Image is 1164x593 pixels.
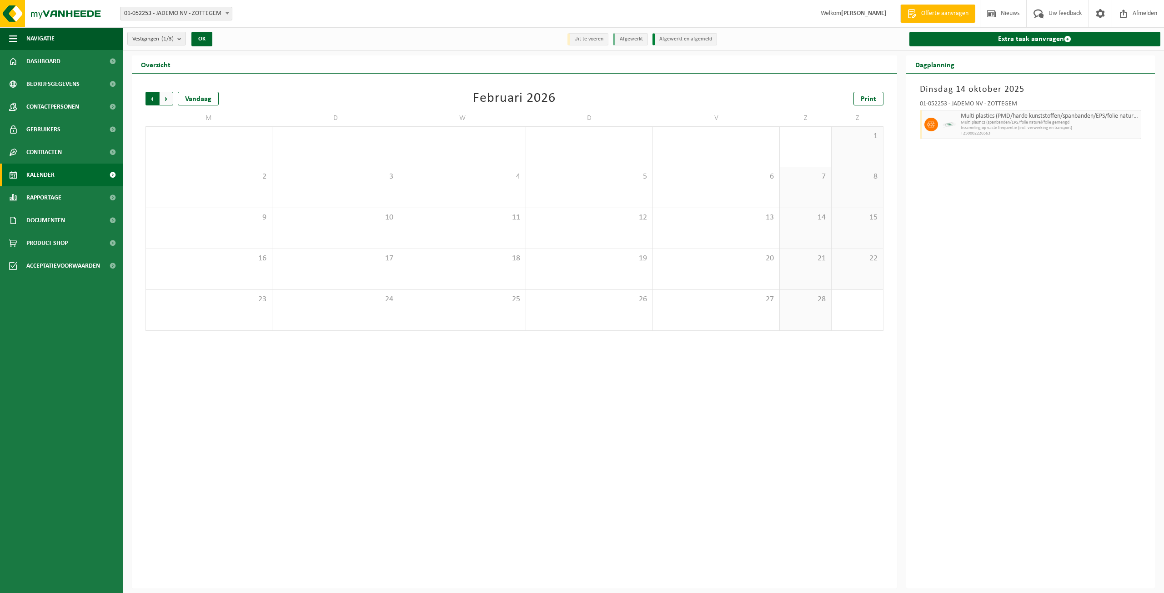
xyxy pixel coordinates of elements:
span: Gebruikers [26,118,60,141]
strong: [PERSON_NAME] [841,10,887,17]
span: 12 [531,213,648,223]
span: Rapportage [26,186,61,209]
span: Multi plastics (spanbanden/EPS/folie naturel/folie gemengd [961,120,1139,125]
td: V [653,110,780,126]
span: Vestigingen [132,32,174,46]
span: 8 [836,172,878,182]
span: Offerte aanvragen [919,9,971,18]
button: OK [191,32,212,46]
span: 01-052253 - JADEMO NV - ZOTTEGEM [120,7,232,20]
button: Vestigingen(1/3) [127,32,186,45]
td: W [399,110,526,126]
h3: Dinsdag 14 oktober 2025 [920,83,1142,96]
td: M [145,110,272,126]
span: 11 [404,213,521,223]
span: 5 [531,172,648,182]
a: Offerte aanvragen [900,5,975,23]
span: 22 [836,254,878,264]
span: 27 [657,294,775,304]
div: Februari 2026 [473,92,556,105]
span: Multi plastics (PMD/harde kunststoffen/spanbanden/EPS/folie naturel/folie gemengd) [961,113,1139,120]
span: Volgende [160,92,173,105]
span: 14 [784,213,827,223]
span: 26 [531,294,648,304]
a: Extra taak aanvragen [909,32,1161,46]
td: Z [780,110,832,126]
span: Acceptatievoorwaarden [26,254,100,277]
span: 1 [836,131,878,141]
span: Vorige [145,92,159,105]
span: 23 [151,294,267,304]
count: (1/3) [161,36,174,42]
span: Navigatie [26,27,55,50]
span: Bedrijfsgegevens [26,73,80,95]
span: 17 [277,254,394,264]
div: 01-052253 - JADEMO NV - ZOTTEGEM [920,101,1142,110]
span: Print [861,95,876,103]
span: 4 [404,172,521,182]
span: 19 [531,254,648,264]
span: 6 [657,172,775,182]
span: Contracten [26,141,62,164]
h2: Dagplanning [906,55,963,73]
li: Uit te voeren [567,33,608,45]
td: Z [832,110,883,126]
a: Print [853,92,883,105]
span: Product Shop [26,232,68,254]
span: Documenten [26,209,65,232]
span: 21 [784,254,827,264]
span: 2 [151,172,267,182]
span: 28 [784,294,827,304]
span: 25 [404,294,521,304]
span: T250002226563 [961,131,1139,136]
span: 15 [836,213,878,223]
div: Vandaag [178,92,219,105]
span: 20 [657,254,775,264]
span: 24 [277,294,394,304]
span: 7 [784,172,827,182]
span: Dashboard [26,50,60,73]
span: 9 [151,213,267,223]
h2: Overzicht [132,55,180,73]
span: Contactpersonen [26,95,79,118]
img: LP-SK-00500-LPE-16 [943,118,956,131]
span: 13 [657,213,775,223]
span: 10 [277,213,394,223]
span: 3 [277,172,394,182]
li: Afgewerkt [613,33,648,45]
span: Inzameling op vaste frequentie (incl. verwerking en transport) [961,125,1139,131]
span: 16 [151,254,267,264]
td: D [526,110,653,126]
li: Afgewerkt en afgemeld [652,33,717,45]
span: Kalender [26,164,55,186]
span: 18 [404,254,521,264]
td: D [272,110,399,126]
